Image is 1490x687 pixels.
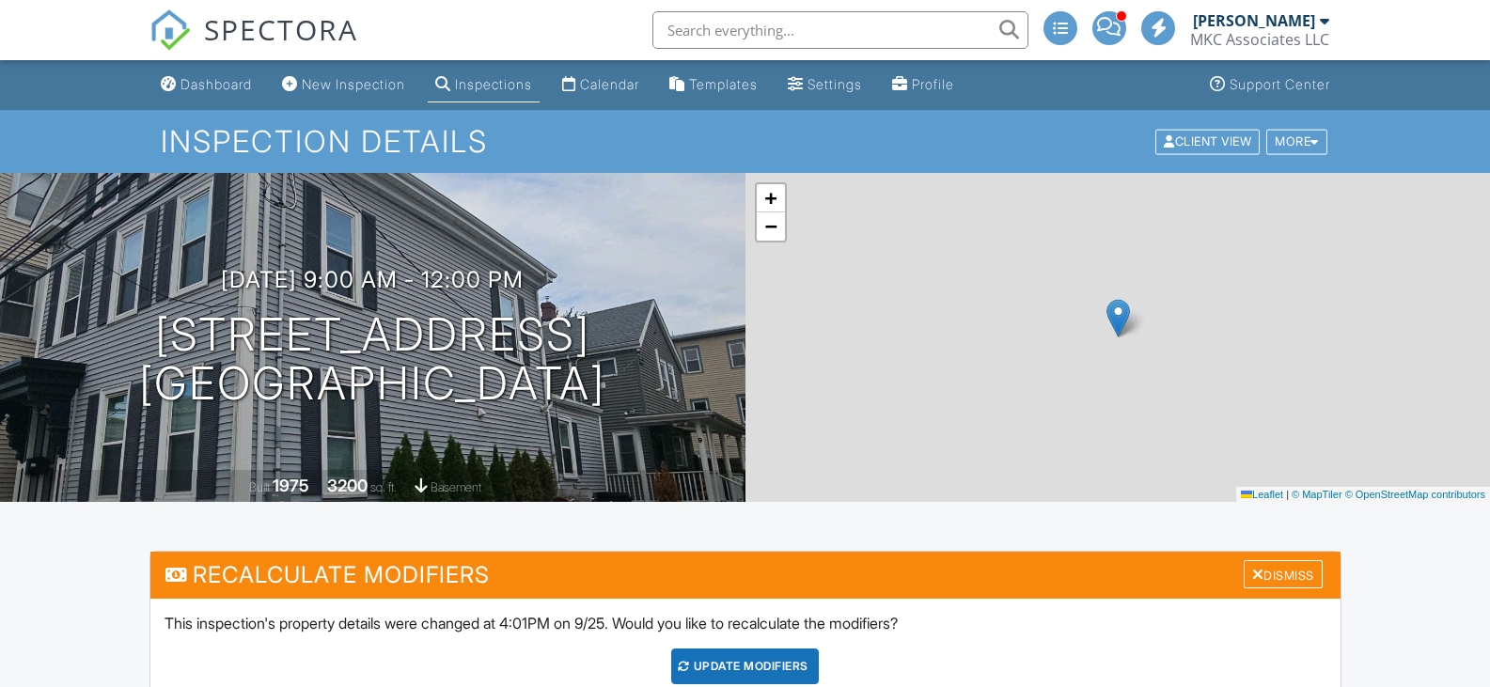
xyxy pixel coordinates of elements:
[885,68,962,102] a: Profile
[1244,560,1323,589] div: Dismiss
[274,68,413,102] a: New Inspection
[689,76,758,92] div: Templates
[1241,489,1283,500] a: Leaflet
[302,76,405,92] div: New Inspection
[428,68,540,102] a: Inspections
[555,68,647,102] a: Calendar
[1106,299,1130,337] img: Marker
[161,125,1328,158] h1: Inspection Details
[149,25,358,65] a: SPECTORA
[757,184,785,212] a: Zoom in
[1230,76,1330,92] div: Support Center
[757,212,785,241] a: Zoom out
[662,68,765,102] a: Templates
[1155,129,1260,154] div: Client View
[1345,489,1485,500] a: © OpenStreetMap contributors
[764,214,776,238] span: −
[139,310,605,410] h1: [STREET_ADDRESS] [GEOGRAPHIC_DATA]
[149,9,191,51] img: The Best Home Inspection Software - Spectora
[780,68,870,102] a: Settings
[764,186,776,210] span: +
[180,76,252,92] div: Dashboard
[1153,133,1264,148] a: Client View
[808,76,862,92] div: Settings
[273,476,309,495] div: 1975
[370,480,397,494] span: sq. ft.
[1292,489,1342,500] a: © MapTiler
[580,76,639,92] div: Calendar
[249,480,270,494] span: Built
[204,9,358,49] span: SPECTORA
[1190,30,1329,49] div: MKC Associates LLC
[327,476,368,495] div: 3200
[652,11,1028,49] input: Search everything...
[1286,489,1289,500] span: |
[150,552,1341,598] h3: Recalculate Modifiers
[153,68,259,102] a: Dashboard
[671,648,819,684] div: UPDATE Modifiers
[221,267,524,292] h3: [DATE] 9:00 am - 12:00 pm
[1266,129,1327,154] div: More
[912,76,954,92] div: Profile
[455,76,532,92] div: Inspections
[1193,11,1315,30] div: [PERSON_NAME]
[431,480,481,494] span: basement
[1202,68,1338,102] a: Support Center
